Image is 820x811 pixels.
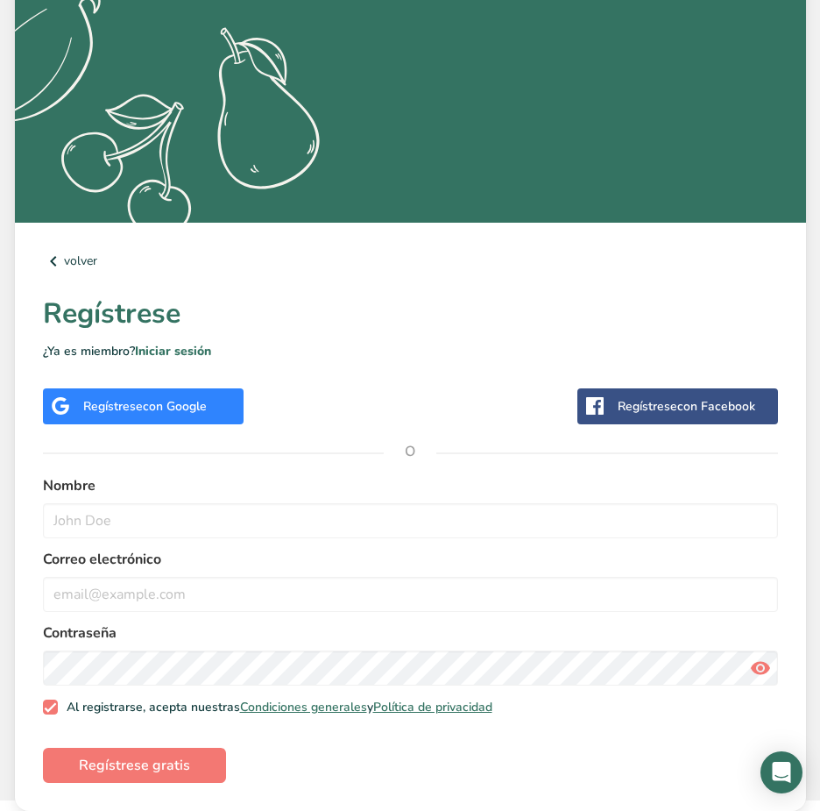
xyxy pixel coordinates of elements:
[373,699,492,715] a: Política de privacidad
[618,397,755,416] div: Regístrese
[143,398,207,415] span: con Google
[79,755,190,776] span: Regístrese gratis
[135,343,211,359] a: Iniciar sesión
[43,342,778,360] p: ¿Ya es miembro?
[240,699,367,715] a: Condiciones generales
[43,503,778,538] input: John Doe
[384,425,436,478] span: O
[58,700,492,715] span: Al registrarse, acepta nuestras y
[83,397,207,416] div: Regístrese
[43,475,778,496] label: Nombre
[677,398,755,415] span: con Facebook
[43,748,226,783] button: Regístrese gratis
[43,622,778,644] label: Contraseña
[43,577,778,612] input: email@example.com
[43,251,778,272] a: volver
[760,751,802,793] div: Open Intercom Messenger
[43,293,778,335] h1: Regístrese
[43,549,778,570] label: Correo electrónico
